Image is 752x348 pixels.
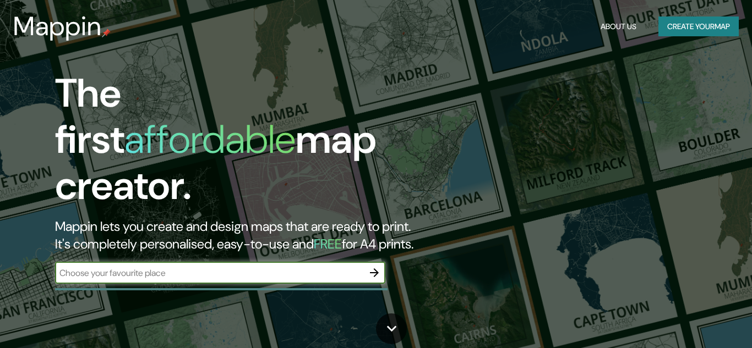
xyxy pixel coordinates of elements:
[55,70,431,218] h1: The first map creator.
[102,29,111,37] img: mappin-pin
[55,218,431,253] h2: Mappin lets you create and design maps that are ready to print. It's completely personalised, eas...
[314,235,342,252] h5: FREE
[124,114,296,165] h1: affordable
[55,267,363,279] input: Choose your favourite place
[658,16,739,37] button: Create yourmap
[596,16,641,37] button: About Us
[13,11,102,42] h3: Mappin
